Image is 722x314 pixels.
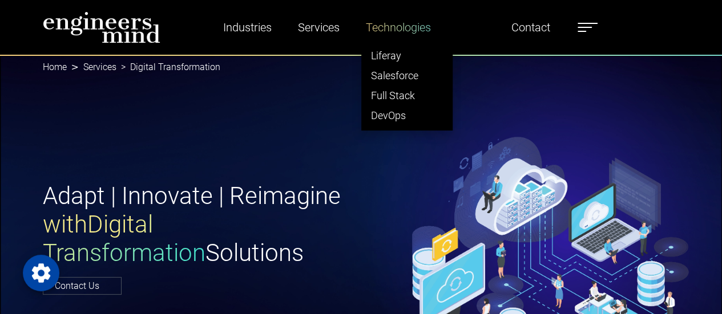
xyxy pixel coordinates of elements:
[361,14,435,40] a: Technologies
[361,40,453,131] ul: Industries
[362,105,452,125] a: DevOps
[362,66,452,85] a: Salesforce
[43,277,122,295] a: Contact Us
[43,55,680,80] nav: breadcrumb
[43,182,354,268] h1: Adapt | Innovate | Reimagine Solutions
[43,11,160,43] img: logo
[116,60,220,74] li: Digital Transformation
[83,62,116,72] a: Services
[362,85,452,105] a: Full Stack
[219,14,276,40] a: Industries
[43,62,67,72] a: Home
[43,210,205,267] span: with Digital Transformation
[507,14,555,40] a: Contact
[362,46,452,66] a: Liferay
[293,14,344,40] a: Services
